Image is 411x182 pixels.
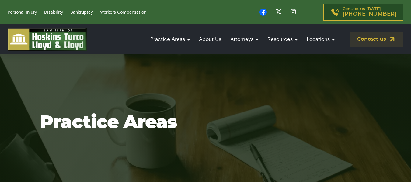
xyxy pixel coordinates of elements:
[323,4,403,21] a: Contact us [DATE][PHONE_NUMBER]
[70,10,93,15] a: Bankruptcy
[350,32,403,47] a: Contact us
[196,31,224,48] a: About Us
[147,31,193,48] a: Practice Areas
[8,28,87,51] img: logo
[343,11,396,17] span: [PHONE_NUMBER]
[304,31,338,48] a: Locations
[100,10,146,15] a: Workers Compensation
[264,31,301,48] a: Resources
[40,112,371,133] h1: Practice Areas
[44,10,63,15] a: Disability
[343,7,396,17] p: Contact us [DATE]
[227,31,261,48] a: Attorneys
[8,10,37,15] a: Personal Injury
